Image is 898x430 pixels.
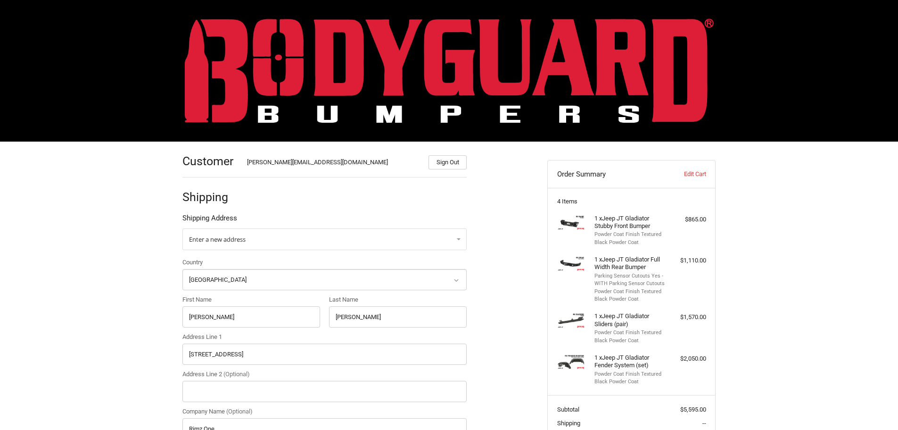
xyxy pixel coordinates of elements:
[594,231,667,246] li: Powder Coat Finish Textured Black Powder Coat
[182,332,467,342] label: Address Line 1
[659,169,706,179] a: Edit Cart
[669,256,706,265] div: $1,110.00
[428,155,467,169] button: Sign Out
[594,215,667,230] h4: 1 x Jeep JT Gladiator Stubby Front Bumper
[247,158,420,169] div: [PERSON_NAME][EMAIL_ADDRESS][DOMAIN_NAME]
[182,370,467,379] label: Address Line 2
[594,354,667,370] h4: 1 x Jeep JT Gladiator Fender System (set)
[594,256,667,271] h4: 1 x Jeep JT Gladiator Full Width Rear Bumper
[182,228,467,250] a: Enter or select a different address
[223,371,250,378] small: (Optional)
[594,312,667,328] h4: 1 x Jeep JT Gladiator Sliders (pair)
[669,354,706,363] div: $2,050.00
[226,408,253,415] small: (Optional)
[182,190,238,204] h2: Shipping
[669,215,706,224] div: $865.00
[680,406,706,413] span: $5,595.00
[189,235,246,244] span: Enter a new address
[557,169,659,179] h3: Order Summary
[702,420,706,427] span: --
[594,272,667,288] li: Parking Sensor Cutouts Yes - WITH Parking Sensor Cutouts
[182,258,467,267] label: Country
[182,407,467,416] label: Company Name
[182,154,238,169] h2: Customer
[182,295,320,304] label: First Name
[669,312,706,322] div: $1,570.00
[182,213,237,228] legend: Shipping Address
[594,371,667,386] li: Powder Coat Finish Textured Black Powder Coat
[557,420,580,427] span: Shipping
[557,406,579,413] span: Subtotal
[185,18,714,123] img: BODYGUARD BUMPERS
[329,295,467,304] label: Last Name
[557,198,706,205] h3: 4 Items
[594,288,667,304] li: Powder Coat Finish Textured Black Powder Coat
[594,329,667,345] li: Powder Coat Finish Textured Black Powder Coat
